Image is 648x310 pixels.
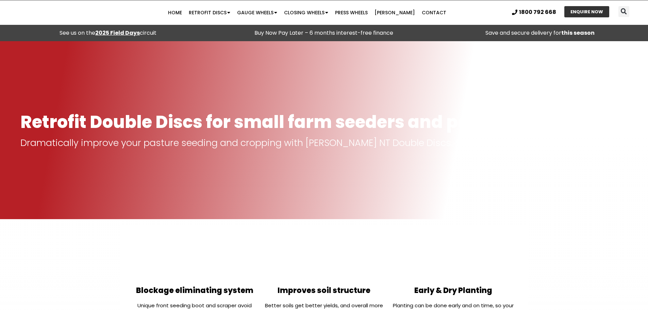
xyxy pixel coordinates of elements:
[429,234,478,283] img: Plant Early & Dry
[519,10,556,15] span: 1800 792 668
[618,6,629,17] div: Search
[170,234,219,283] img: Eliminate Machine Blockages
[165,6,185,19] a: Home
[332,6,371,19] a: Press Wheels
[185,6,234,19] a: Retrofit Discs
[134,287,256,294] h2: Blockage eliminating system
[234,6,281,19] a: Gauge Wheels
[392,287,514,294] h2: Early & Dry Planting
[20,113,628,131] h1: Retrofit Double Discs for small farm seeders and pasture drills
[299,234,348,283] img: Protect soil structure
[95,29,140,37] a: 2025 Field Days
[435,28,645,38] p: Save and secure delivery for
[570,10,603,14] span: ENQUIRE NOW
[371,6,418,19] a: [PERSON_NAME]
[20,2,88,23] img: Ryan NT logo
[20,138,628,148] p: Dramatically improve your pasture seeding and cropping with [PERSON_NAME] NT Double Discs.
[281,6,332,19] a: Closing Wheels
[263,287,385,294] h2: Improves soil structure
[512,10,556,15] a: 1800 792 668
[561,29,595,37] strong: this season
[418,6,450,19] a: Contact
[564,6,609,17] a: ENQUIRE NOW
[126,6,488,19] nav: Menu
[3,28,213,38] div: See us on the circuit
[219,28,429,38] p: Buy Now Pay Later – 6 months interest-free finance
